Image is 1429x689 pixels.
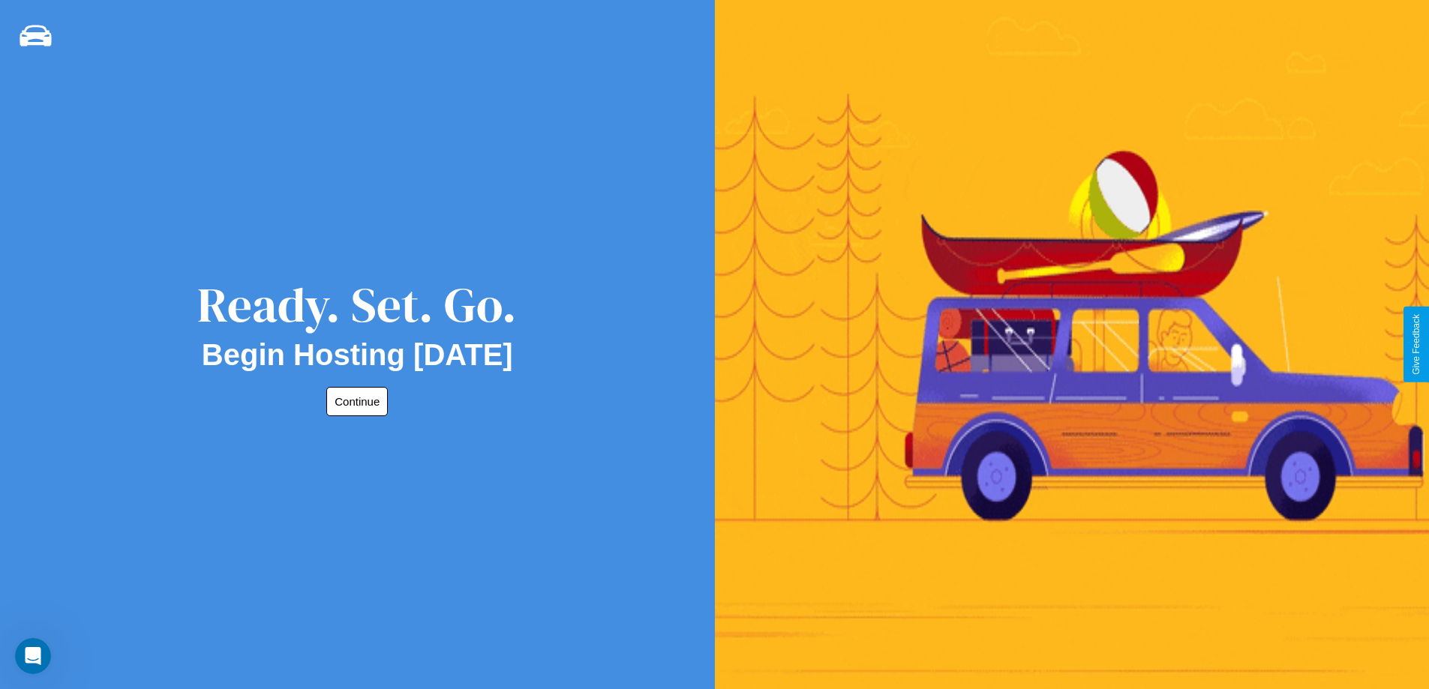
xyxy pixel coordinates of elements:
h2: Begin Hosting [DATE] [202,338,513,372]
button: Continue [326,387,388,416]
div: Give Feedback [1411,314,1421,375]
div: Ready. Set. Go. [197,271,517,338]
iframe: Intercom live chat [15,638,51,674]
